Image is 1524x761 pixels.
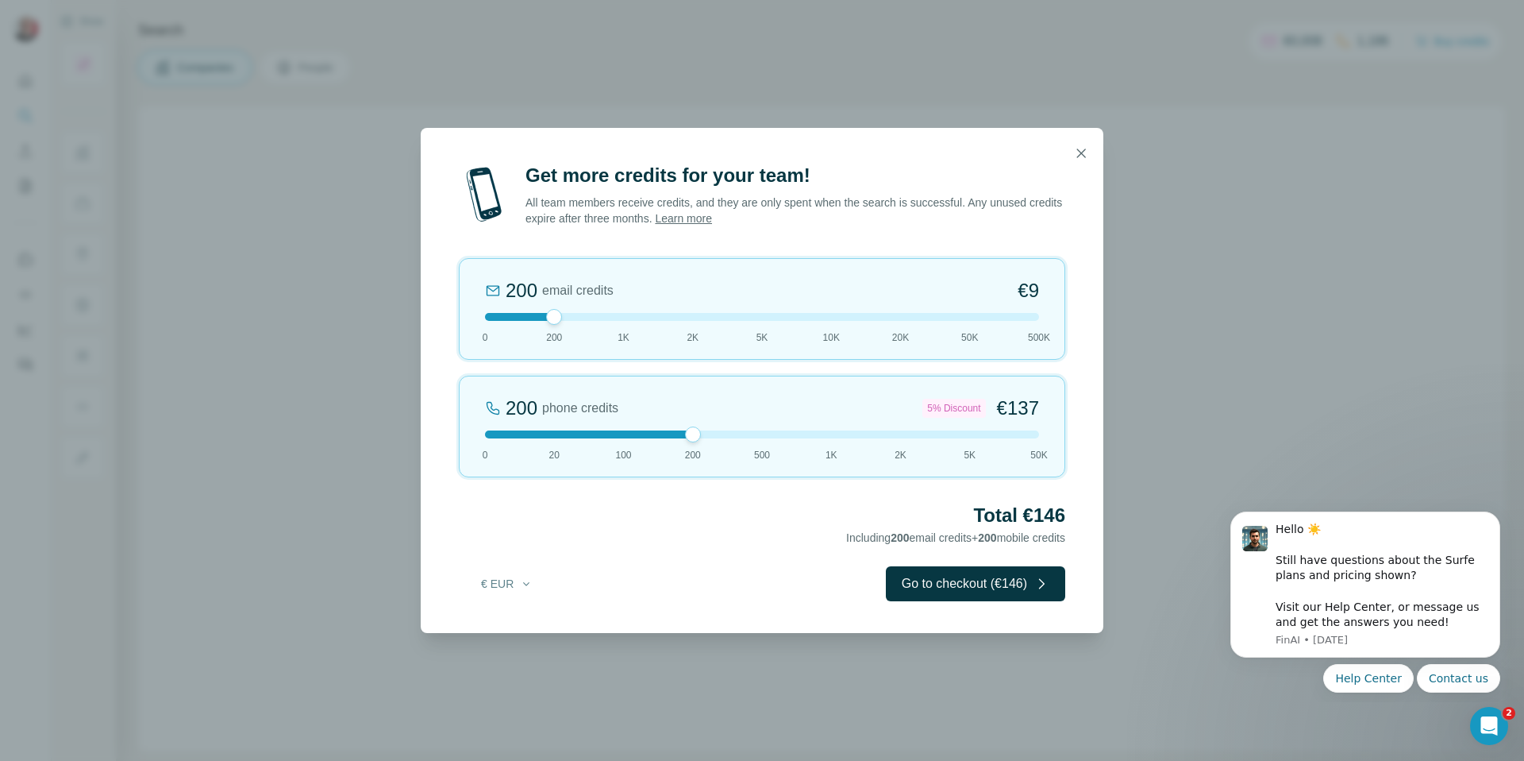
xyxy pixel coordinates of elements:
div: 200 [506,396,537,421]
span: 100 [615,448,631,462]
a: Learn more [655,212,712,225]
button: Go to checkout (€146) [886,566,1065,601]
button: € EUR [470,570,544,598]
span: 200 [685,448,701,462]
p: All team members receive credits, and they are only spent when the search is successful. Any unus... [525,195,1065,226]
span: 500K [1028,330,1050,345]
span: 50K [961,330,978,345]
span: 200 [546,330,562,345]
span: 10K [823,330,840,345]
span: 0 [483,448,488,462]
h2: Total €146 [459,503,1065,528]
img: mobile-phone [459,163,510,226]
span: Including email credits + mobile credits [846,531,1065,544]
div: 200 [506,278,537,303]
div: 5% Discount [922,399,985,418]
span: 2K [687,330,698,345]
span: 0 [483,330,488,345]
span: email credits [542,281,614,300]
span: 200 [978,531,996,544]
span: 200 [891,531,909,544]
span: 5K [756,330,768,345]
span: 500 [754,448,770,462]
span: 20K [892,330,909,345]
span: €9 [1018,278,1039,303]
span: 50K [1030,448,1047,462]
span: 1K [825,448,837,462]
iframe: Intercom live chat [1470,707,1508,745]
span: €137 [997,396,1039,421]
span: phone credits [542,399,618,418]
span: 5K [964,448,976,462]
span: 20 [549,448,560,462]
span: 2 [1503,707,1515,720]
span: 1K [618,330,629,345]
iframe: Intercom notifications message [1206,497,1524,702]
span: 2K [895,448,906,462]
